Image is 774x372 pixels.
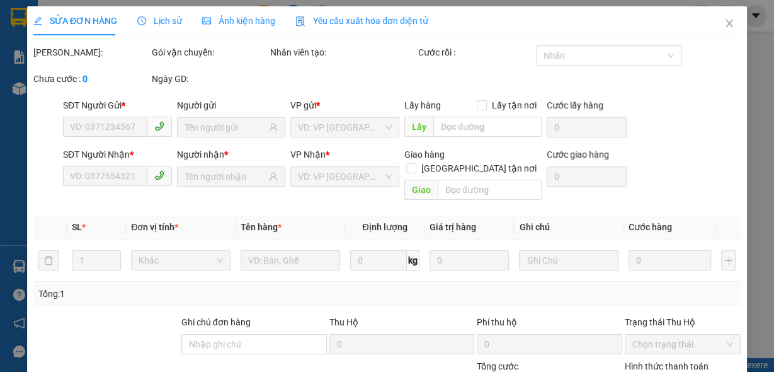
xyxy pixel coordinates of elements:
span: Tổng cước [477,361,518,371]
div: Phí thu hộ [477,315,622,334]
span: Tên hàng [241,222,282,232]
span: kg [407,250,419,270]
span: Lấy hàng [404,100,441,110]
span: close [724,18,734,28]
span: Cước hàng [629,222,672,232]
span: Thu Hộ [329,317,358,327]
div: Trạng thái Thu Hộ [625,315,741,329]
img: icon [295,16,305,26]
input: Ghi Chú [519,250,618,270]
span: Lấy tận nơi [487,98,542,112]
button: Close [712,6,747,42]
span: edit [33,16,42,25]
span: phone [154,121,164,131]
label: Ghi chú đơn hàng [181,317,251,327]
span: SỬA ĐƠN HÀNG [33,16,117,26]
input: Ghi chú đơn hàng [181,334,327,354]
input: Cước lấy hàng [547,117,627,137]
span: Yêu cầu xuất hóa đơn điện tử [295,16,428,26]
span: picture [202,16,211,25]
input: VD: Bàn, Ghế [241,250,340,270]
span: Ảnh kiện hàng [202,16,275,26]
div: Tổng: 1 [38,287,300,301]
span: clock-circle [137,16,146,25]
button: plus [721,250,736,270]
div: Cước rồi : [418,45,533,59]
span: Đơn vị tính [131,222,178,232]
div: SĐT Người Gửi [63,98,172,112]
label: Hình thức thanh toán [625,361,709,371]
div: Ngày GD: [152,72,268,86]
input: Tên người nhận [185,170,267,183]
span: [GEOGRAPHIC_DATA] tận nơi [416,161,542,175]
span: VP Nhận [290,149,326,160]
span: Khác [139,251,223,270]
input: Tên người gửi [185,120,267,134]
b: 0 [83,74,88,84]
span: Lịch sử [137,16,182,26]
div: Người gửi [177,98,286,112]
button: delete [38,250,59,270]
span: Giao hàng [404,149,445,160]
span: Giao [404,180,438,200]
div: [PERSON_NAME]: [33,45,149,59]
label: Cước lấy hàng [547,100,603,110]
div: Người nhận [177,148,286,161]
span: Lấy [404,117,433,137]
input: Cước giao hàng [547,166,627,187]
th: Ghi chú [514,215,623,240]
span: user [269,123,278,132]
div: Nhân viên tạo: [270,45,416,59]
div: Gói vận chuyển: [152,45,268,59]
span: user [269,172,278,181]
label: Cước giao hàng [547,149,609,160]
div: VP gửi [290,98,399,112]
div: Chưa cước : [33,72,149,86]
input: 0 [629,250,711,270]
input: Dọc đường [433,117,542,137]
div: SĐT Người Nhận [63,148,172,161]
span: phone [154,170,164,180]
span: SL [72,222,82,232]
span: Giá trị hàng [430,222,476,232]
span: Chọn trạng thái [632,335,733,354]
input: Dọc đường [438,180,542,200]
span: Định lượng [363,222,407,232]
input: 0 [430,250,509,270]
